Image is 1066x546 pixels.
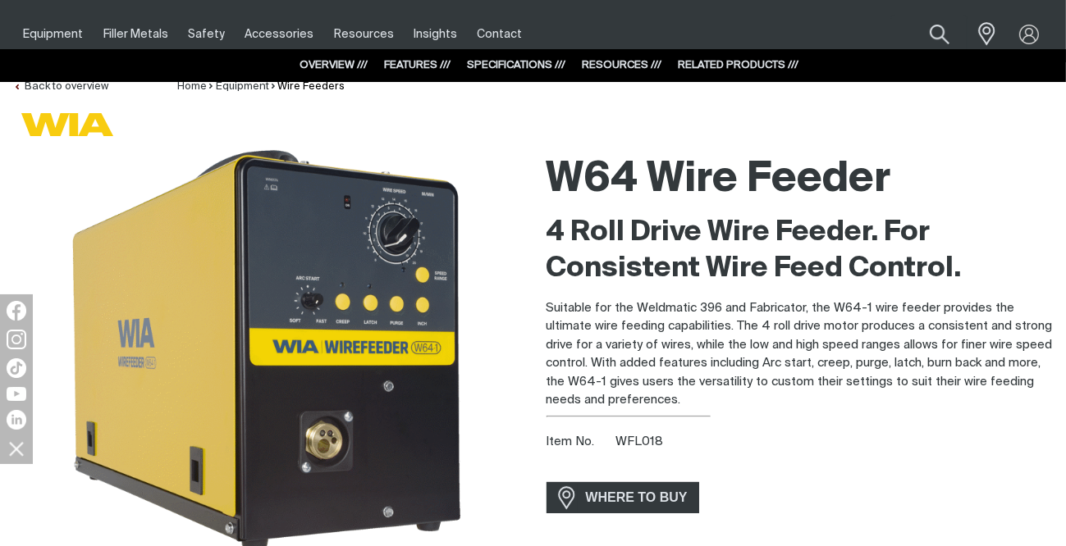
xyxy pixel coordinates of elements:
nav: Main [13,6,793,62]
a: Safety [178,6,235,62]
img: Facebook [7,301,26,321]
img: TikTok [7,358,26,378]
a: Insights [404,6,467,62]
a: Accessories [235,6,323,62]
span: WHERE TO BUY [575,485,698,511]
img: LinkedIn [7,410,26,430]
span: Item No. [547,433,613,452]
a: RELATED PRODUCTS /// [679,60,799,71]
a: Filler Metals [93,6,177,62]
a: OVERVIEW /// [300,60,368,71]
a: Resources [324,6,404,62]
a: Back to overview of Wire Feeders [13,81,108,92]
img: Instagram [7,330,26,349]
span: WFL018 [615,435,663,448]
a: Equipment [13,6,93,62]
a: Home [177,81,207,92]
a: RESOURCES /// [583,60,662,71]
a: SPECIFICATIONS /// [468,60,566,71]
h2: 4 Roll Drive Wire Feeder. For Consistent Wire Feed Control. [547,215,1054,287]
a: WHERE TO BUY [547,482,700,512]
p: Suitable for the Weldmatic 396 and Fabricator, the W64-1 wire feeder provides the ultimate wire f... [547,299,1054,410]
button: Search products [912,15,968,53]
a: Wire Feeders [277,81,345,92]
nav: Breadcrumb [177,79,345,95]
a: FEATURES /// [385,60,451,71]
img: YouTube [7,387,26,401]
h1: W64 Wire Feeder [547,153,1054,207]
img: hide socials [2,435,30,462]
a: Equipment [216,81,269,92]
input: Product name or item number... [891,15,968,53]
a: Contact [467,6,532,62]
